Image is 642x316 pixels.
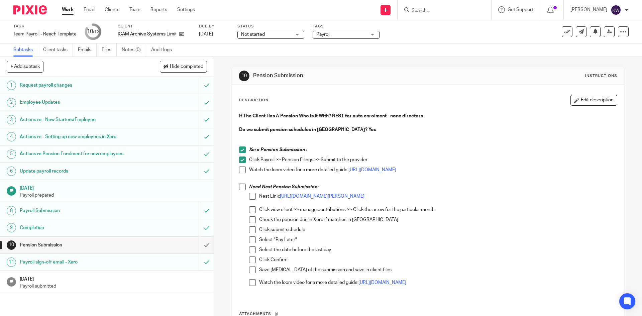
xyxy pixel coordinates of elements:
[249,167,617,173] p: Watch the loom video for a more detailed guide:
[87,28,99,35] div: 10
[348,168,396,172] a: [URL][DOMAIN_NAME]
[150,6,167,13] a: Reports
[249,147,307,152] em: Xero Pension Submission :
[20,223,135,233] h1: Completion
[259,236,617,243] p: Select "Pay Later"
[585,73,617,79] div: Instructions
[102,43,117,57] a: Files
[411,8,471,14] input: Search
[259,216,617,223] p: Check the pension due in Xero if matches in [GEOGRAPHIC_DATA]
[20,183,207,192] h1: [DATE]
[93,30,99,34] small: /12
[118,31,176,37] p: ICAM Archive Systems Limited
[7,115,16,124] div: 3
[13,24,77,29] label: Task
[129,6,140,13] a: Team
[259,256,617,263] p: Click Confirm
[20,206,135,216] h1: Payroll Submission
[20,274,207,283] h1: [DATE]
[249,156,617,163] p: Click Payroll >> Pension Filings >> Submit to the provider
[7,81,16,90] div: 1
[259,267,617,273] p: Save [MEDICAL_DATA] of the submission and save in client files
[239,98,269,103] p: Description
[105,6,119,13] a: Clients
[199,24,229,29] label: Due by
[358,280,406,285] a: [URL][DOMAIN_NAME]
[13,43,38,57] a: Subtasks
[241,32,265,37] span: Not started
[313,24,380,29] label: Tags
[570,95,617,106] button: Edit description
[7,98,16,107] div: 2
[239,71,249,81] div: 10
[20,166,135,176] h1: Update payroll records
[20,283,207,290] p: Payroll submitted
[13,31,77,37] div: Team Payroll - Reach Template
[20,97,135,107] h1: Employee Updates
[84,6,95,13] a: Email
[259,279,617,286] p: Watch the loom video for a more detailed guide:
[13,5,47,14] img: Pixie
[237,24,304,29] label: Status
[7,206,16,215] div: 8
[253,72,442,79] h1: Pension Submission
[239,114,423,118] strong: If The Client Has A Pension Who Is It With? NEST for auto enrolment - none directors
[7,149,16,159] div: 5
[316,32,330,37] span: Payroll
[259,206,617,213] p: Click view client >> manage contributions >> Click the arrow for the particular month
[170,64,203,70] span: Hide completed
[20,240,135,250] h1: Pension Submission
[7,223,16,232] div: 9
[122,43,146,57] a: Notes (0)
[239,312,271,316] span: Attachments
[20,132,135,142] h1: Actions re - Setting up new employees in Xero
[199,32,213,36] span: [DATE]
[62,6,74,13] a: Work
[160,61,207,72] button: Hide completed
[20,149,135,159] h1: Actions re Pension Enrolment for new employees
[508,7,533,12] span: Get Support
[7,61,43,72] button: + Add subtask
[259,226,617,233] p: Click submit schedule
[611,5,621,15] img: svg%3E
[7,132,16,141] div: 4
[20,80,135,90] h1: Request payroll changes
[249,185,318,189] em: Need Nest Pension Submission:
[259,193,617,200] p: Nest Link:
[78,43,97,57] a: Emails
[20,192,207,199] p: Payroll prepared
[570,6,607,13] p: [PERSON_NAME]
[7,167,16,176] div: 6
[7,257,16,267] div: 11
[151,43,177,57] a: Audit logs
[259,246,617,253] p: Select the date before the last day
[20,115,135,125] h1: Actions re - New Starters/Employee
[20,257,135,267] h1: Payroll sign-off email - Xero
[239,127,376,132] strong: Do we submit pension schedules in [GEOGRAPHIC_DATA]? Yes
[118,24,191,29] label: Client
[7,240,16,250] div: 10
[280,194,364,199] a: [URL][DOMAIN_NAME][PERSON_NAME]
[43,43,73,57] a: Client tasks
[177,6,195,13] a: Settings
